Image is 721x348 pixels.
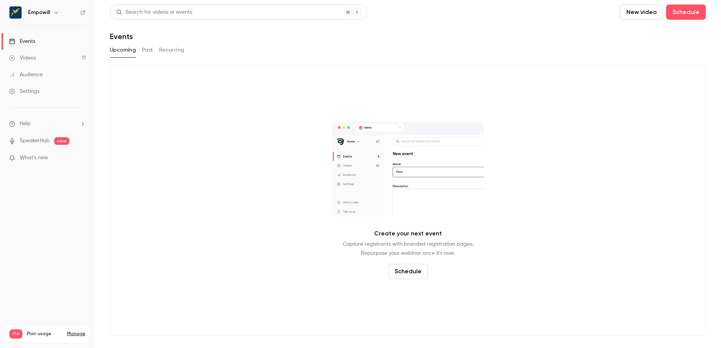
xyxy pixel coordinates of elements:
span: Plan usage [27,331,62,337]
h6: Empowill [28,9,50,16]
a: Manage [67,331,85,337]
h1: Events [110,32,133,41]
button: Upcoming [110,44,136,56]
img: Empowill [9,6,22,19]
span: What's new [20,154,48,162]
div: Audience [9,71,43,78]
button: Schedule [666,5,706,20]
span: Pro [9,329,22,339]
p: Create your next event [374,229,442,238]
div: Videos [9,54,36,62]
span: new [54,137,69,145]
button: New video [620,5,663,20]
div: Search for videos or events [116,8,192,16]
button: Recurring [159,44,184,56]
div: Settings [9,88,39,95]
li: help-dropdown-opener [9,120,86,128]
p: Capture registrants with branded registration pages. Repurpose your webinar once it's over. [343,240,473,258]
iframe: Noticeable Trigger [76,155,86,161]
a: SpeakerHub [20,137,50,145]
span: Help [20,120,31,128]
button: Past [142,44,153,56]
div: Events [9,38,35,45]
button: Schedule [388,264,428,279]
